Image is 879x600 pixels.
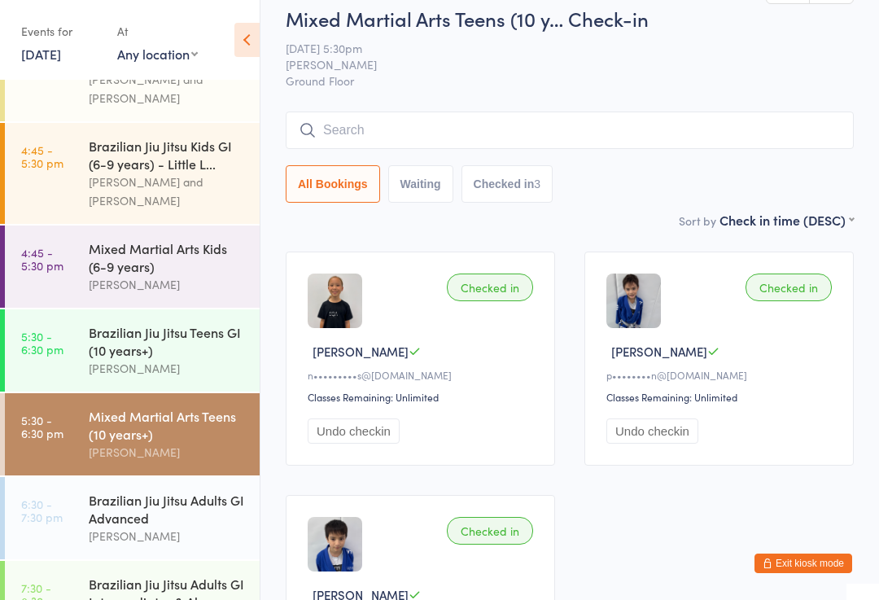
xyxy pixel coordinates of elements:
a: 4:45 -5:30 pmMixed Martial Arts Kids (6-9 years)[PERSON_NAME] [5,226,260,308]
time: 4:45 - 5:30 pm [21,246,63,272]
button: Undo checkin [308,418,400,444]
div: Brazilian Jiu Jitsu Kids GI (6-9 years) - Little L... [89,137,246,173]
button: Checked in3 [461,165,553,203]
span: [DATE] 5:30pm [286,40,829,56]
img: image1737355729.png [606,274,661,328]
label: Sort by [679,212,716,229]
div: At [117,18,198,45]
div: n•••••••••s@[DOMAIN_NAME] [308,368,538,382]
time: 5:30 - 6:30 pm [21,414,63,440]
a: 6:30 -7:30 pmBrazilian Jiu Jitsu Adults GI Advanced[PERSON_NAME] [5,477,260,559]
img: image1737355693.png [308,517,362,572]
button: All Bookings [286,165,380,203]
div: Mixed Martial Arts Teens (10 years+) [89,407,246,443]
span: [PERSON_NAME] [286,56,829,72]
img: image1738217167.png [308,274,362,328]
button: Undo checkin [606,418,698,444]
a: 4:45 -5:30 pmBrazilian Jiu Jitsu Kids GI (6-9 years) - Little L...[PERSON_NAME] and [PERSON_NAME] [5,123,260,224]
div: [PERSON_NAME] and [PERSON_NAME] [89,173,246,210]
button: Exit kiosk mode [754,554,852,573]
div: [PERSON_NAME] and [PERSON_NAME] [89,70,246,107]
time: 4:45 - 5:30 pm [21,143,63,169]
span: [PERSON_NAME] [611,343,707,360]
div: Brazilian Jiu Jitsu Teens GI (10 years+) [89,323,246,359]
span: Ground Floor [286,72,854,89]
div: Checked in [447,517,533,545]
div: 3 [534,177,540,191]
span: [PERSON_NAME] [313,343,409,360]
div: Check in time (DESC) [719,211,854,229]
div: Mixed Martial Arts Kids (6-9 years) [89,239,246,275]
time: 5:30 - 6:30 pm [21,330,63,356]
button: Waiting [388,165,453,203]
div: [PERSON_NAME] [89,527,246,545]
a: 5:30 -6:30 pmBrazilian Jiu Jitsu Teens GI (10 years+)[PERSON_NAME] [5,309,260,392]
div: p••••••••n@[DOMAIN_NAME] [606,368,837,382]
input: Search [286,112,854,149]
div: Classes Remaining: Unlimited [308,390,538,404]
time: 6:30 - 7:30 pm [21,497,63,523]
div: Classes Remaining: Unlimited [606,390,837,404]
h2: Mixed Martial Arts Teens (10 y… Check-in [286,5,854,32]
a: [DATE] [21,45,61,63]
div: Checked in [746,274,832,301]
div: [PERSON_NAME] [89,359,246,378]
a: 5:30 -6:30 pmMixed Martial Arts Teens (10 years+)[PERSON_NAME] [5,393,260,475]
div: Brazilian Jiu Jitsu Adults GI Advanced [89,491,246,527]
div: Events for [21,18,101,45]
div: [PERSON_NAME] [89,443,246,462]
div: Checked in [447,274,533,301]
div: [PERSON_NAME] [89,275,246,294]
div: Any location [117,45,198,63]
